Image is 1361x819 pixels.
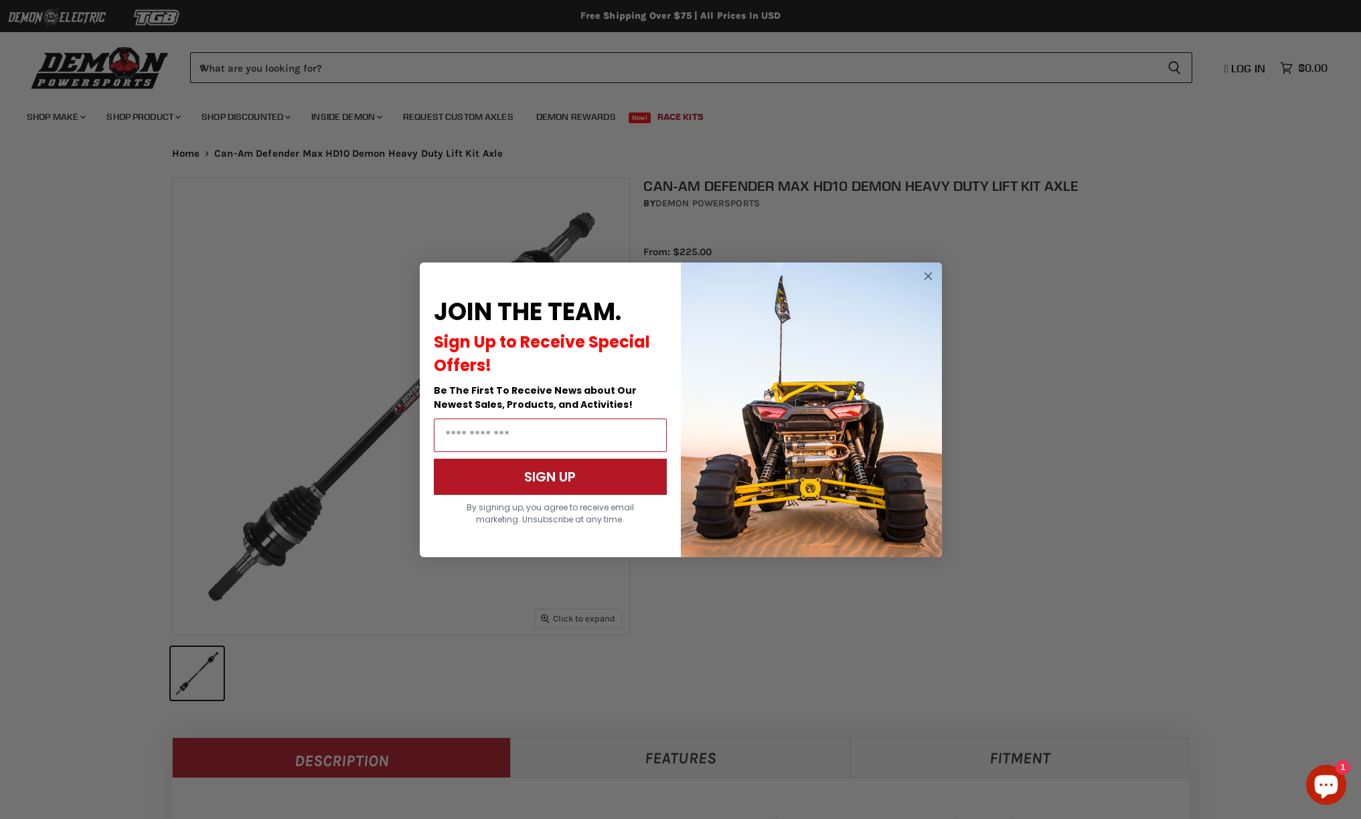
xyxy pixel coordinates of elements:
input: Email Address [434,419,667,452]
span: By signing up, you agree to receive email marketing. Unsubscribe at any time. [467,502,634,525]
img: a9095488-b6e7-41ba-879d-588abfab540b.jpeg [681,263,942,557]
inbox-online-store-chat: Shopify online store chat [1302,765,1350,808]
span: Sign Up to Receive Special Offers! [434,331,650,376]
button: SIGN UP [434,459,667,495]
span: JOIN THE TEAM. [434,295,621,329]
span: Be The First To Receive News about Our Newest Sales, Products, and Activities! [434,384,637,411]
button: Close dialog [920,268,937,285]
